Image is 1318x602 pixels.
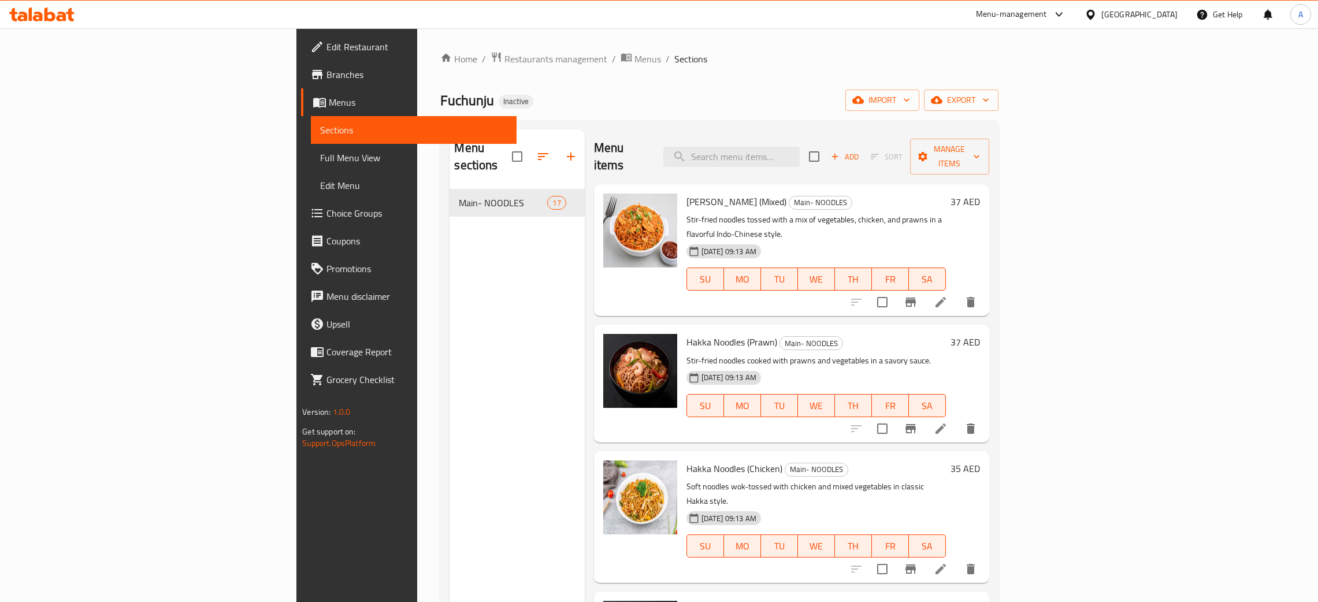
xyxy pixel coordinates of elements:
span: Main- NOODLES [785,463,848,476]
button: Add [826,148,863,166]
a: Promotions [301,255,517,283]
button: WE [798,394,835,417]
button: WE [798,267,835,291]
span: 17 [548,198,565,209]
span: FR [877,538,904,555]
span: Select to update [870,417,894,441]
button: TH [835,394,872,417]
span: Full Menu View [320,151,507,165]
button: FR [872,534,909,558]
nav: Menu sections [450,184,584,221]
span: SU [692,538,719,555]
button: delete [957,288,985,316]
button: TU [761,394,798,417]
span: TH [840,538,867,555]
h6: 37 AED [951,334,980,350]
span: [DATE] 09:13 AM [697,372,761,383]
div: Main- NOODLES [785,463,848,477]
span: 1.0.0 [333,404,351,419]
p: Stir-fried noodles cooked with prawns and vegetables in a savory sauce. [686,354,946,368]
a: Coverage Report [301,338,517,366]
span: Coverage Report [326,345,507,359]
span: Sections [320,123,507,137]
span: FR [877,397,904,414]
span: Grocery Checklist [326,373,507,387]
span: TH [840,271,867,288]
nav: breadcrumb [440,51,998,66]
a: Menus [621,51,661,66]
a: Support.OpsPlatform [302,436,376,451]
span: SA [914,271,941,288]
span: [PERSON_NAME] (Mixed) [686,193,786,210]
span: WE [803,397,830,414]
a: Edit menu item [934,295,948,309]
button: MO [724,394,761,417]
a: Edit Restaurant [301,33,517,61]
span: Version: [302,404,331,419]
button: delete [957,415,985,443]
span: TU [766,538,793,555]
span: Upsell [326,317,507,331]
button: FR [872,267,909,291]
span: FR [877,271,904,288]
img: Hakka Noodles (Mixed) [603,194,677,267]
div: Main- NOODLES17 [450,189,584,217]
h6: 37 AED [951,194,980,210]
span: WE [803,538,830,555]
span: Edit Menu [320,179,507,192]
button: SA [909,267,946,291]
span: Add item [826,148,863,166]
span: WE [803,271,830,288]
span: SU [692,397,719,414]
button: Branch-specific-item [897,415,925,443]
div: Menu-management [976,8,1047,21]
span: Hakka Noodles (Chicken) [686,460,782,477]
span: Main- NOODLES [780,337,842,350]
button: Add section [557,143,585,170]
span: SA [914,397,941,414]
span: TU [766,397,793,414]
img: Hakka Noodles (Chicken) [603,460,677,534]
button: SU [686,394,724,417]
span: Select to update [870,290,894,314]
span: Select to update [870,557,894,581]
span: Promotions [326,262,507,276]
span: Edit Restaurant [326,40,507,54]
a: Choice Groups [301,199,517,227]
button: SU [686,267,724,291]
span: Main- NOODLES [459,196,547,210]
span: Main- NOODLES [789,196,852,209]
button: Branch-specific-item [897,288,925,316]
a: Grocery Checklist [301,366,517,393]
a: Sections [311,116,517,144]
button: SU [686,534,724,558]
button: SA [909,534,946,558]
a: Edit Menu [311,172,517,199]
span: Select all sections [505,144,529,169]
button: TH [835,267,872,291]
span: TH [840,397,867,414]
input: search [663,147,800,167]
span: Choice Groups [326,206,507,220]
button: FR [872,394,909,417]
span: [DATE] 09:13 AM [697,246,761,257]
span: Hakka Noodles (Prawn) [686,333,777,351]
span: Restaurants management [504,52,607,66]
h6: 35 AED [951,460,980,477]
button: Branch-specific-item [897,555,925,583]
img: Hakka Noodles (Prawn) [603,334,677,408]
span: Coupons [326,234,507,248]
a: Coupons [301,227,517,255]
span: Menus [634,52,661,66]
span: export [933,93,989,107]
a: Upsell [301,310,517,338]
button: WE [798,534,835,558]
a: Menus [301,88,517,116]
div: Main- NOODLES [779,336,843,350]
span: SU [692,271,719,288]
span: MO [729,397,756,414]
li: / [666,52,670,66]
a: Full Menu View [311,144,517,172]
button: TU [761,534,798,558]
li: / [612,52,616,66]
